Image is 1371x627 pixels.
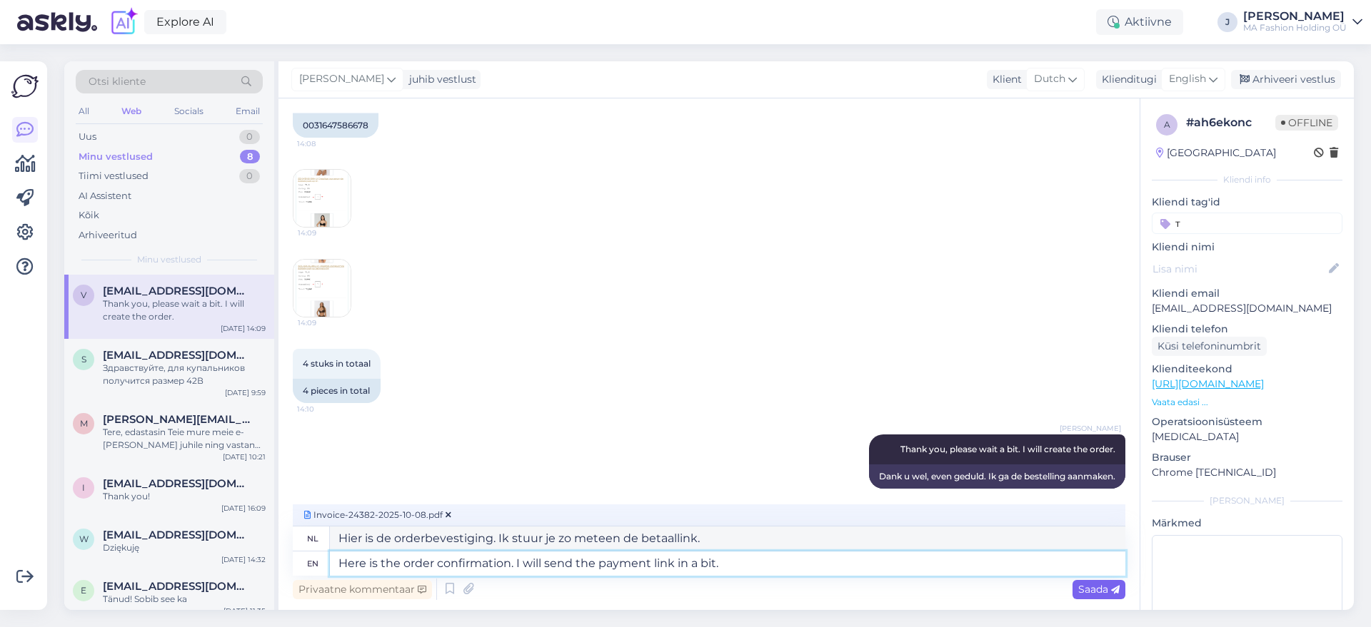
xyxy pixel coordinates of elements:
div: AI Assistent [79,189,131,203]
p: Märkmed [1152,516,1342,531]
textarea: Hier is de orderbevestiging. Ik stuur je zo meteen de betaallink. [330,526,1125,551]
img: Askly Logo [11,73,39,100]
span: iveto_rfans@abv.bg [103,477,251,490]
div: 0 [239,169,260,183]
div: [PERSON_NAME] [1243,11,1347,22]
p: Kliendi telefon [1152,322,1342,337]
textarea: Here is the order confirmation. I will send the payment link in a bit. [330,551,1125,576]
div: Privaatne kommentaar [293,580,432,599]
div: [GEOGRAPHIC_DATA] [1156,146,1276,160]
div: [DATE] 16:09 [221,503,266,514]
span: s [81,354,86,365]
div: 4 pieces in total [293,379,381,403]
div: J [1217,12,1237,32]
span: 4 stuks in totaal [303,358,371,369]
div: [DATE] 11:35 [224,606,266,616]
p: Kliendi email [1152,286,1342,301]
span: v [81,290,86,300]
span: Dutch [1034,71,1065,87]
a: [PERSON_NAME]MA Fashion Holding OÜ [1243,11,1362,34]
span: Evita.kaits@gmail.com [103,580,251,593]
span: Otsi kliente [89,74,146,89]
input: Lisa nimi [1152,261,1326,277]
a: [URL][DOMAIN_NAME] [1152,377,1264,390]
div: Socials [171,102,206,121]
input: Lisa tag [1152,213,1342,234]
div: Dziękuję [103,541,266,554]
div: [DATE] 9:59 [225,387,266,398]
span: Offline [1275,115,1338,131]
span: M [80,418,88,429]
span: w [79,534,89,544]
a: Explore AI [144,10,226,34]
div: Aktiivne [1096,9,1183,35]
div: en [307,551,318,576]
div: Minu vestlused [79,150,153,164]
span: 14:10 [1068,489,1121,500]
span: veronicavalks@hotmail.com [103,285,251,297]
div: Tere, edastasin Teie mure meie e-[PERSON_NAME] juhile ning vastan esimesel võimalusel. [103,426,266,452]
span: Invoice-24382-2025-10-08.pdf [301,509,454,521]
div: Tiimi vestlused [79,169,149,183]
p: Brauser [1152,450,1342,465]
div: Tänud! Sobib see ka [103,593,266,606]
div: [PERSON_NAME] [1152,494,1342,507]
div: Kliendi info [1152,173,1342,186]
div: Klienditugi [1096,72,1157,87]
span: 14:08 [297,138,351,149]
div: Arhiveeritud [79,228,137,243]
span: [PERSON_NAME] [1060,423,1121,434]
span: English [1169,71,1206,87]
div: Thank you, please wait a bit. I will create the order. [103,297,266,323]
div: 0031647586678 [293,113,378,138]
img: Attachment [293,260,351,317]
span: 14:09 [298,228,351,238]
span: i [82,482,85,493]
div: 8 [240,150,260,164]
span: a [1164,119,1170,130]
span: Minu vestlused [137,253,201,266]
p: Chrome [TECHNICAL_ID] [1152,465,1342,480]
div: Dank u wel, even geduld. Ik ga de bestelling aanmaken. [869,464,1125,489]
p: Vaata edasi ... [1152,396,1342,409]
p: Operatsioonisüsteem [1152,414,1342,429]
span: waronskaewelina@gmail.com [103,529,251,541]
div: Uus [79,130,96,144]
p: Kliendi nimi [1152,240,1342,255]
span: Thank you, please wait a bit. I will create the order. [900,444,1115,454]
span: 14:09 [298,317,351,328]
span: [PERSON_NAME] [299,71,384,87]
span: Maria.aru@gmail.com [103,413,251,426]
div: Arhiveeri vestlus [1231,70,1341,89]
div: Email [233,102,263,121]
p: Klienditeekond [1152,362,1342,377]
div: Küsi telefoninumbrit [1152,337,1267,356]
img: explore-ai [109,7,139,37]
div: Thank you! [103,490,266,503]
div: All [76,102,92,121]
div: 0 [239,130,260,144]
p: [MEDICAL_DATA] [1152,429,1342,444]
img: Attachment [293,170,351,227]
p: [EMAIL_ADDRESS][DOMAIN_NAME] [1152,301,1342,316]
div: MA Fashion Holding OÜ [1243,22,1347,34]
span: Saada [1078,583,1120,596]
div: [DATE] 10:21 [223,452,266,462]
div: juhib vestlust [403,72,476,87]
div: [DATE] 14:09 [221,323,266,334]
span: 14:10 [297,404,351,414]
div: [DATE] 14:32 [221,554,266,565]
p: Kliendi tag'id [1152,195,1342,210]
span: E [81,585,86,596]
div: nl [307,526,318,551]
div: Web [119,102,144,121]
span: s.ivanova76@abv.bg [103,349,251,362]
div: Kõik [79,208,99,223]
div: Здравствуйте, для купальников получится размер 42В [103,362,266,387]
div: Klient [987,72,1022,87]
div: # ah6ekonc [1186,114,1275,131]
